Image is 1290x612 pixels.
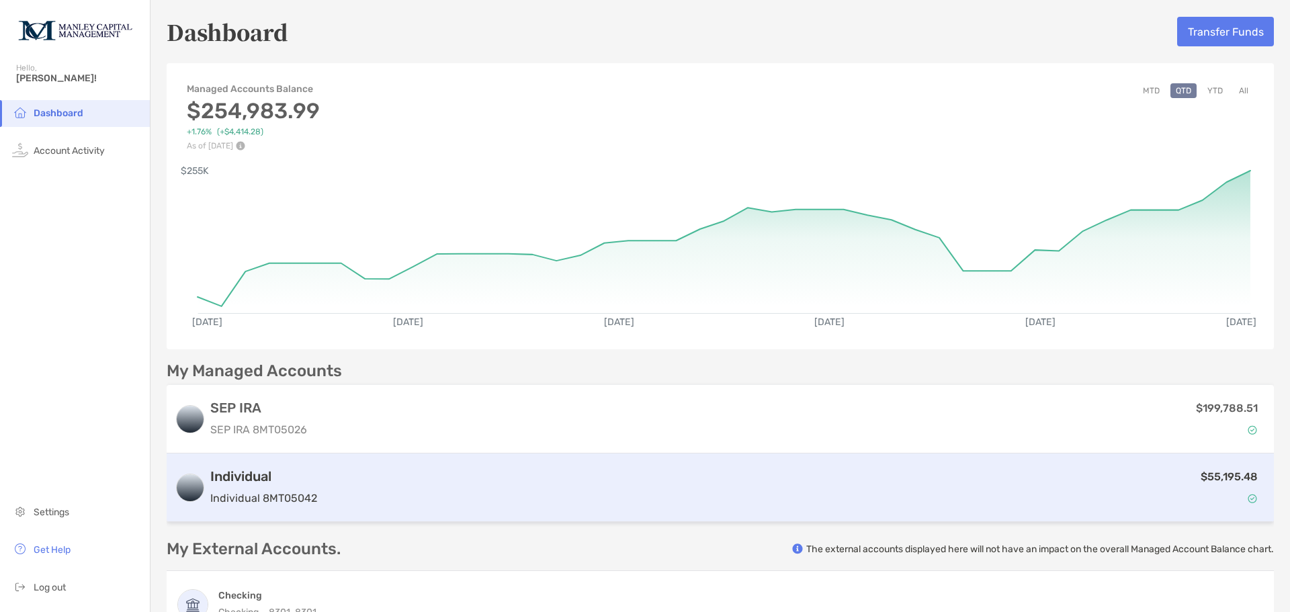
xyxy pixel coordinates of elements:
[12,104,28,120] img: household icon
[12,142,28,158] img: activity icon
[1234,83,1254,98] button: All
[34,544,71,556] span: Get Help
[806,543,1274,556] p: The external accounts displayed here will not have an impact on the overall Managed Account Balan...
[1248,494,1257,503] img: Account Status icon
[187,127,212,137] span: +1.76%
[16,73,142,84] span: [PERSON_NAME]!
[187,83,320,95] h4: Managed Accounts Balance
[167,363,342,380] p: My Managed Accounts
[187,141,320,150] p: As of [DATE]
[12,541,28,557] img: get-help icon
[210,400,307,416] h3: SEP IRA
[604,316,634,328] text: [DATE]
[792,543,803,554] img: info
[210,468,317,484] h3: Individual
[814,316,845,328] text: [DATE]
[181,165,209,177] text: $255K
[1025,316,1056,328] text: [DATE]
[1248,425,1257,435] img: Account Status icon
[1196,400,1258,417] p: $199,788.51
[192,316,222,328] text: [DATE]
[1201,468,1258,485] p: $55,195.48
[177,474,204,501] img: logo account
[16,5,134,54] img: Zoe Logo
[34,507,69,518] span: Settings
[1202,83,1228,98] button: YTD
[167,16,288,47] h5: Dashboard
[34,107,83,119] span: Dashboard
[12,578,28,595] img: logout icon
[210,490,317,507] p: Individual 8MT05042
[12,503,28,519] img: settings icon
[210,421,307,438] p: SEP IRA 8MT05026
[177,406,204,433] img: logo account
[34,145,105,157] span: Account Activity
[218,589,316,602] h4: Checking
[217,127,263,137] span: ( +$4,414.28 )
[393,316,423,328] text: [DATE]
[1177,17,1274,46] button: Transfer Funds
[1137,83,1165,98] button: MTD
[1170,83,1197,98] button: QTD
[34,582,66,593] span: Log out
[1226,316,1256,328] text: [DATE]
[236,141,245,150] img: Performance Info
[187,98,320,124] h3: $254,983.99
[167,541,341,558] p: My External Accounts.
